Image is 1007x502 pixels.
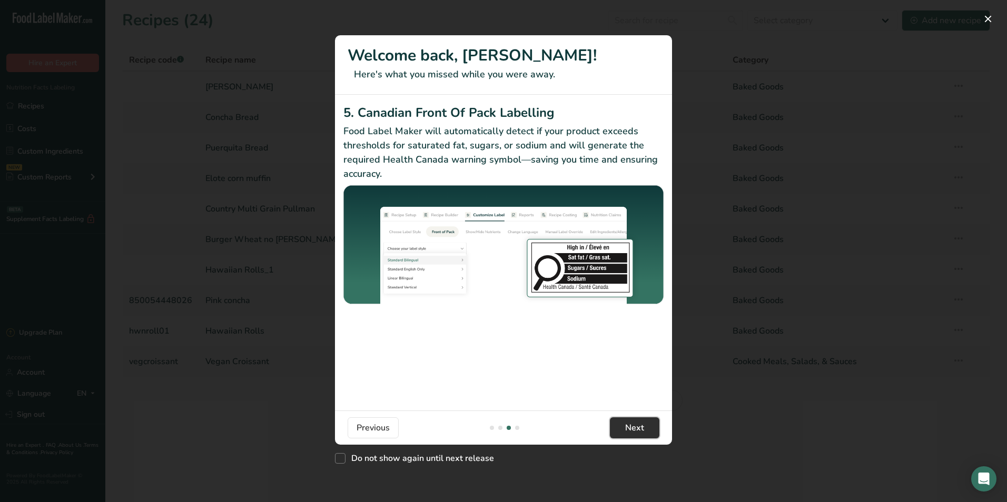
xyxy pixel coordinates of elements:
[345,453,494,464] span: Do not show again until next release
[357,421,390,434] span: Previous
[343,124,664,181] p: Food Label Maker will automatically detect if your product exceeds thresholds for saturated fat, ...
[348,417,399,438] button: Previous
[348,44,659,67] h1: Welcome back, [PERSON_NAME]!
[971,466,996,491] div: Open Intercom Messenger
[610,417,659,438] button: Next
[348,67,659,82] p: Here's what you missed while you were away.
[343,185,664,306] img: Canadian Front Of Pack Labelling
[625,421,644,434] span: Next
[343,103,664,122] h2: 5. Canadian Front Of Pack Labelling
